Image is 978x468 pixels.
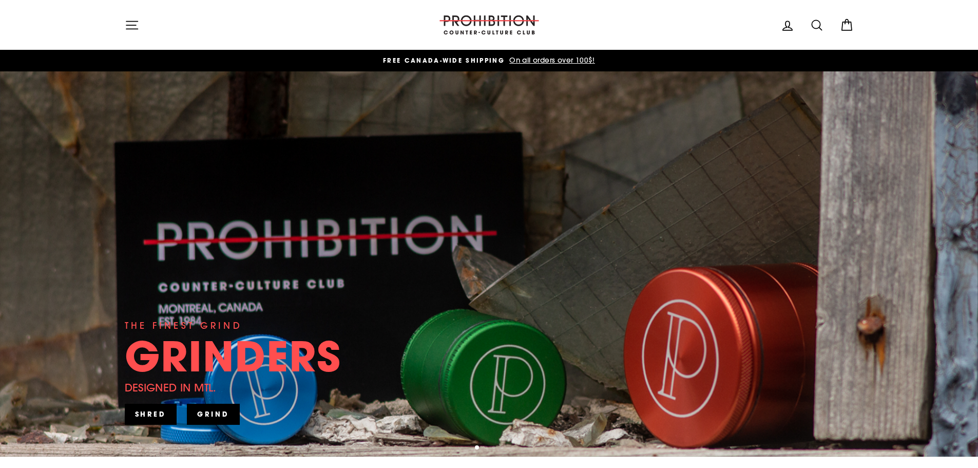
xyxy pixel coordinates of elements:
[492,446,497,451] button: 3
[501,446,506,451] button: 4
[125,379,217,396] div: DESIGNED IN MTL.
[187,404,240,424] a: GRIND
[125,319,242,333] div: THE FINEST GRIND
[125,404,177,424] a: SHRED
[507,55,595,65] span: On all orders over 100$!
[484,446,489,451] button: 2
[125,335,341,377] div: GRINDERS
[438,15,541,34] img: PROHIBITION COUNTER-CULTURE CLUB
[475,445,480,451] button: 1
[383,56,505,65] span: FREE CANADA-WIDE SHIPPING
[127,55,851,66] a: FREE CANADA-WIDE SHIPPING On all orders over 100$!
